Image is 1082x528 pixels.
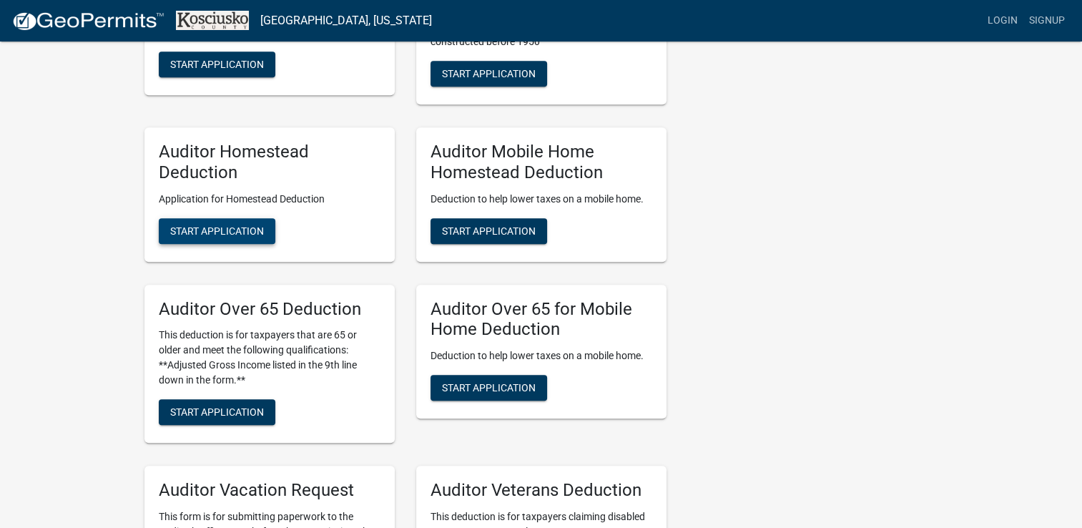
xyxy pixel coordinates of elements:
h5: Auditor Over 65 for Mobile Home Deduction [431,299,652,341]
h5: Auditor Over 65 Deduction [159,299,380,320]
a: [GEOGRAPHIC_DATA], [US_STATE] [260,9,432,33]
span: Start Application [442,225,536,236]
button: Start Application [159,218,275,244]
h5: Auditor Mobile Home Homestead Deduction [431,142,652,183]
span: Start Application [442,67,536,79]
span: Start Application [442,382,536,393]
h5: Auditor Vacation Request [159,480,380,501]
span: Start Application [170,58,264,69]
h5: Auditor Veterans Deduction [431,480,652,501]
a: Login [982,7,1023,34]
button: Start Application [431,61,547,87]
span: Start Application [170,406,264,418]
p: Application for Homestead Deduction [159,192,380,207]
p: Deduction to help lower taxes on a mobile home. [431,348,652,363]
button: Start Application [431,218,547,244]
h5: Auditor Homestead Deduction [159,142,380,183]
p: Deduction to help lower taxes on a mobile home. [431,192,652,207]
a: Signup [1023,7,1071,34]
button: Start Application [159,399,275,425]
button: Start Application [431,375,547,401]
button: Start Application [159,52,275,77]
img: Kosciusko County, Indiana [176,11,249,30]
span: Start Application [170,225,264,236]
p: This deduction is for taxpayers that are 65 or older and meet the following qualifications: **Adj... [159,328,380,388]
